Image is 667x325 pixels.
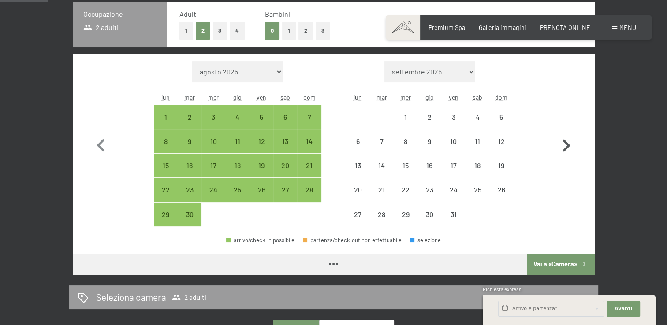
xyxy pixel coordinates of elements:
[226,105,250,129] div: Thu Sep 04 2025
[226,105,250,129] div: arrivo/check-in possibile
[417,154,441,177] div: Thu Oct 16 2025
[441,178,465,202] div: Fri Oct 24 2025
[227,114,249,136] div: 4
[466,178,489,202] div: arrivo/check-in non effettuabile
[202,162,224,184] div: 17
[201,129,225,153] div: arrivo/check-in possibile
[466,186,488,208] div: 25
[184,93,195,101] abbr: martedì
[196,22,210,40] button: 2
[178,203,201,226] div: arrivo/check-in possibile
[417,154,441,177] div: arrivo/check-in non effettuabile
[154,178,178,202] div: Mon Sep 22 2025
[298,162,320,184] div: 21
[233,93,242,101] abbr: giovedì
[418,162,440,184] div: 16
[250,154,273,177] div: Fri Sep 19 2025
[154,129,178,153] div: Mon Sep 08 2025
[297,129,321,153] div: Sun Sep 14 2025
[273,178,297,202] div: arrivo/check-in possibile
[202,114,224,136] div: 3
[346,129,369,153] div: Mon Oct 06 2025
[250,129,273,153] div: arrivo/check-in possibile
[417,105,441,129] div: Thu Oct 02 2025
[202,186,224,208] div: 24
[466,138,488,160] div: 11
[441,154,465,177] div: arrivo/check-in non effettuabile
[346,154,369,177] div: Mon Oct 13 2025
[466,114,488,136] div: 4
[466,154,489,177] div: arrivo/check-in non effettuabile
[297,105,321,129] div: Sun Sep 07 2025
[417,178,441,202] div: Thu Oct 23 2025
[273,178,297,202] div: Sat Sep 27 2025
[297,129,321,153] div: arrivo/check-in possibile
[297,105,321,129] div: arrivo/check-in possibile
[449,93,458,101] abbr: venerdì
[250,178,273,202] div: Fri Sep 26 2025
[179,162,201,184] div: 16
[346,154,369,177] div: arrivo/check-in non effettuabile
[346,203,369,226] div: arrivo/check-in non effettuabile
[179,211,201,233] div: 30
[280,93,290,101] abbr: sabato
[274,162,296,184] div: 20
[208,93,219,101] abbr: mercoledì
[178,178,201,202] div: Tue Sep 23 2025
[227,138,249,160] div: 11
[370,154,394,177] div: Tue Oct 14 2025
[155,211,177,233] div: 29
[394,203,417,226] div: Wed Oct 29 2025
[213,22,227,40] button: 3
[298,114,320,136] div: 7
[316,22,330,40] button: 3
[155,138,177,160] div: 8
[154,203,178,226] div: arrivo/check-in possibile
[479,24,526,31] a: Galleria immagini
[297,154,321,177] div: arrivo/check-in possibile
[297,154,321,177] div: Sun Sep 21 2025
[442,162,464,184] div: 17
[441,129,465,153] div: arrivo/check-in non effettuabile
[370,154,394,177] div: arrivo/check-in non effettuabile
[441,105,465,129] div: Fri Oct 03 2025
[441,129,465,153] div: Fri Oct 10 2025
[303,93,316,101] abbr: domenica
[250,105,273,129] div: Fri Sep 05 2025
[490,138,512,160] div: 12
[179,22,193,40] button: 1
[371,186,393,208] div: 21
[178,178,201,202] div: arrivo/check-in possibile
[540,24,590,31] span: PRENOTA ONLINE
[201,105,225,129] div: arrivo/check-in possibile
[376,93,387,101] abbr: martedì
[495,93,507,101] abbr: domenica
[394,178,417,202] div: arrivo/check-in non effettuabile
[88,61,114,227] button: Mese precedente
[442,186,464,208] div: 24
[466,105,489,129] div: Sat Oct 04 2025
[265,10,290,18] span: Bambini
[201,178,225,202] div: Wed Sep 24 2025
[441,203,465,226] div: arrivo/check-in non effettuabile
[489,154,513,177] div: arrivo/check-in non effettuabile
[490,186,512,208] div: 26
[553,61,579,227] button: Mese successivo
[489,129,513,153] div: arrivo/check-in non effettuabile
[417,203,441,226] div: Thu Oct 30 2025
[489,105,513,129] div: Sun Oct 05 2025
[619,24,636,31] span: Menu
[178,105,201,129] div: arrivo/check-in possibile
[394,105,417,129] div: arrivo/check-in non effettuabile
[395,186,417,208] div: 22
[370,178,394,202] div: Tue Oct 21 2025
[265,22,279,40] button: 0
[417,129,441,153] div: arrivo/check-in non effettuabile
[250,154,273,177] div: arrivo/check-in possibile
[273,154,297,177] div: arrivo/check-in possibile
[489,154,513,177] div: Sun Oct 19 2025
[417,203,441,226] div: arrivo/check-in non effettuabile
[489,178,513,202] div: arrivo/check-in non effettuabile
[394,154,417,177] div: arrivo/check-in non effettuabile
